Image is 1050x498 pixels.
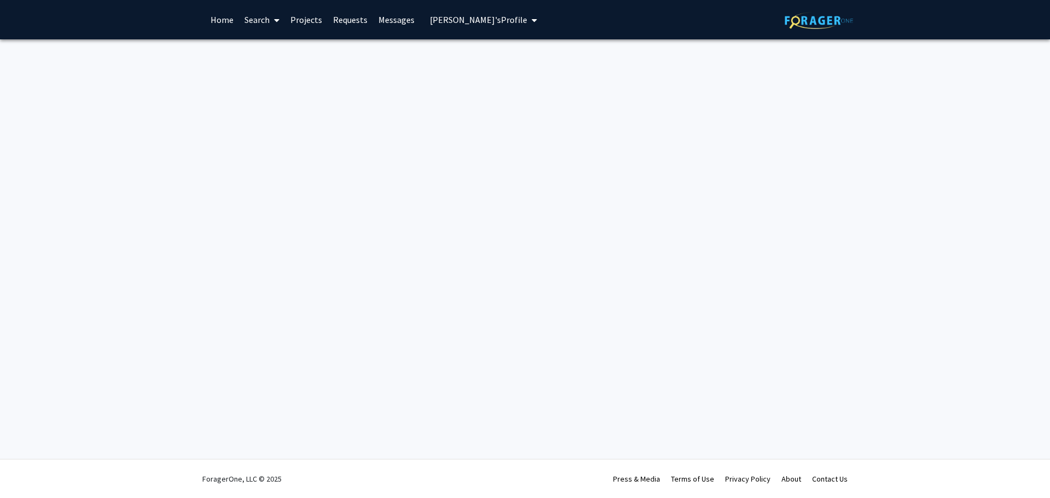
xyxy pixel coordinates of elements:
a: Requests [328,1,373,39]
div: ForagerOne, LLC © 2025 [202,460,282,498]
a: Privacy Policy [725,474,771,484]
span: [PERSON_NAME]'s Profile [430,14,527,25]
a: Contact Us [812,474,848,484]
a: Home [205,1,239,39]
iframe: Chat [1004,449,1042,490]
a: About [781,474,801,484]
a: Messages [373,1,420,39]
a: Press & Media [613,474,660,484]
a: Terms of Use [671,474,714,484]
a: Search [239,1,285,39]
img: ForagerOne Logo [785,12,853,29]
a: Projects [285,1,328,39]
